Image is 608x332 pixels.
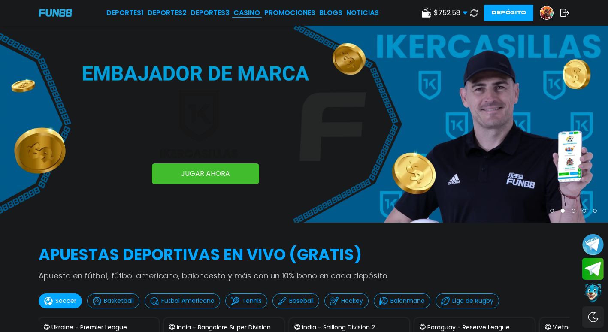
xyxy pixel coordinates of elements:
a: Avatar [540,6,560,20]
button: Liga de Rugby [436,293,499,308]
p: Basketball [104,296,134,305]
p: Ukraine - Premier League [51,323,127,332]
button: Tennis [225,293,267,308]
h2: APUESTAS DEPORTIVAS EN VIVO (gratis) [39,243,569,266]
button: Join telegram channel [582,233,604,256]
a: Deportes1 [106,8,144,18]
a: Deportes2 [148,8,187,18]
p: Soccer [55,296,76,305]
button: Soccer [39,293,82,308]
p: Futbol Americano [161,296,215,305]
a: CASINO [233,8,260,18]
a: Deportes3 [191,8,230,18]
a: NOTICIAS [346,8,379,18]
p: Apuesta en fútbol, fútbol americano, baloncesto y más con un 10% bono en cada depósito [39,270,569,281]
p: Liga de Rugby [452,296,493,305]
button: Contact customer service [582,282,604,304]
img: Avatar [540,6,553,19]
p: Baseball [289,296,314,305]
a: BLOGS [319,8,342,18]
a: JUGAR AHORA [152,163,259,184]
a: Promociones [264,8,315,18]
div: Switch theme [582,306,604,328]
span: $ 752.58 [434,8,468,18]
button: Basketball [87,293,139,308]
button: Futbol Americano [145,293,220,308]
button: Depósito [484,5,533,21]
button: Hockey [324,293,369,308]
p: India - Bangalore Super Division [177,323,271,332]
p: Balonmano [390,296,425,305]
p: India - Shillong Division 2 [302,323,375,332]
img: Company Logo [39,9,72,16]
button: Join telegram [582,258,604,280]
button: Balonmano [374,293,430,308]
p: Hockey [341,296,363,305]
p: Tennis [242,296,262,305]
button: Baseball [272,293,319,308]
p: Paraguay - Reserve League [427,323,510,332]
